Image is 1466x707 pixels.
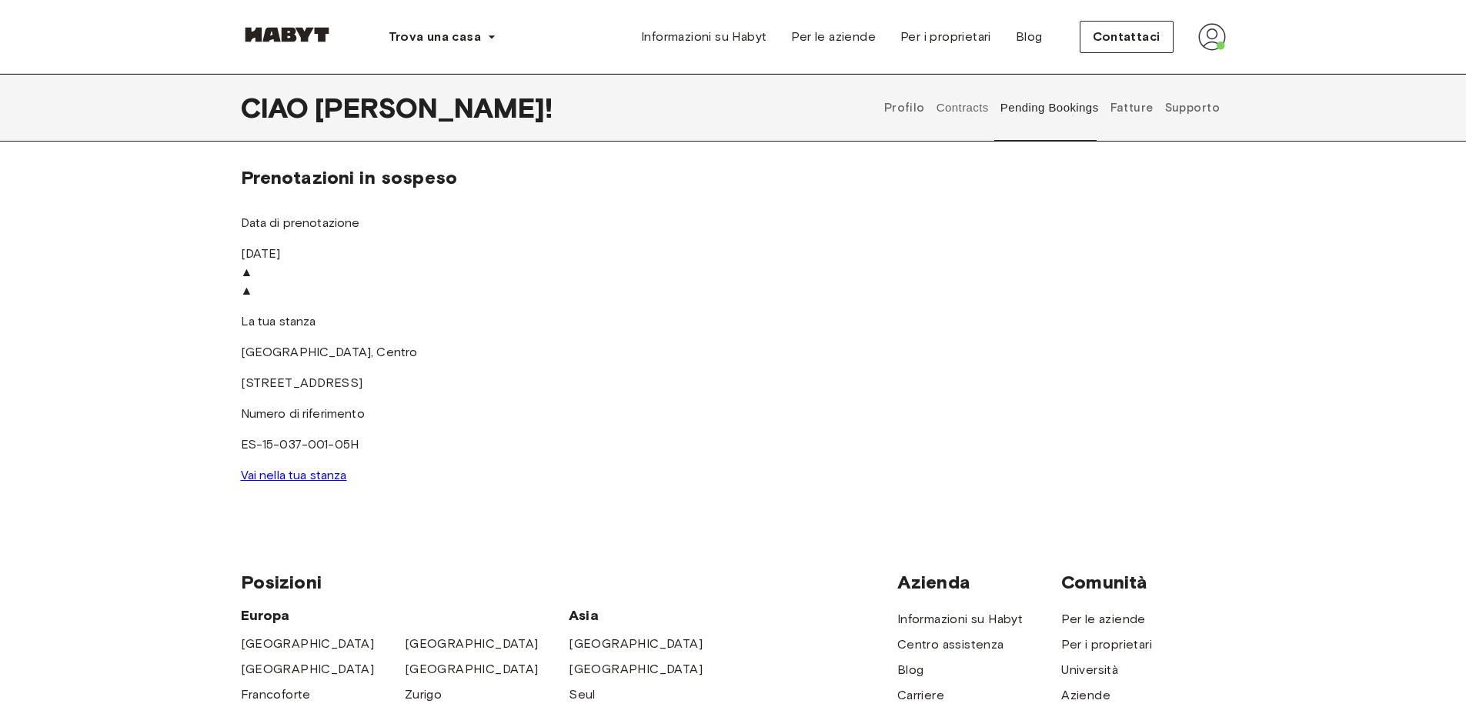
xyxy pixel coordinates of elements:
a: [GEOGRAPHIC_DATA] [569,635,703,653]
font: Seul [569,687,596,702]
a: Blog [1003,22,1055,52]
a: Informazioni su Habyt [897,610,1023,629]
font: Trova una casa [389,29,482,44]
font: Azienda [897,571,970,593]
a: [GEOGRAPHIC_DATA] [405,635,539,653]
font: [DATE] [241,246,281,261]
font: , Centro [371,345,417,359]
a: [GEOGRAPHIC_DATA] [569,660,703,679]
a: Carriere [897,686,944,705]
font: Per i proprietari [900,29,991,44]
font: Supporto [1165,101,1220,115]
font: Centro assistenza [897,637,1004,652]
font: ! [545,91,553,125]
font: Blog [1016,29,1043,44]
a: Francoforte [241,685,311,704]
font: ▲ [241,283,253,298]
font: Numero di riferimento [241,406,365,421]
font: Fatture [1110,101,1154,115]
font: Posizioni [241,571,322,593]
font: Data di prenotazione [241,215,360,230]
img: avatar [1198,23,1226,51]
font: [GEOGRAPHIC_DATA] [405,662,539,676]
a: Vai nella tua stanza [241,468,347,482]
font: [GEOGRAPHIC_DATA] [241,345,372,359]
a: Informazioni su Habyt [629,22,779,52]
img: Abitudine [241,27,333,42]
font: [PERSON_NAME] [315,91,545,125]
a: [GEOGRAPHIC_DATA] [405,660,539,679]
font: Asia [569,607,599,624]
a: [GEOGRAPHIC_DATA] [241,660,375,679]
font: [GEOGRAPHIC_DATA] [569,662,703,676]
font: Informazioni su Habyt [897,612,1023,626]
a: [GEOGRAPHIC_DATA] [241,635,375,653]
div: schede del profilo utente [878,74,1225,142]
font: ES-15-037-001-05H [241,437,359,452]
font: Comunità [1061,571,1147,593]
font: Profilo [884,101,925,115]
a: Per le aziende [1061,610,1146,629]
a: Centro assistenza [897,635,1004,654]
font: Contattaci [1093,29,1160,44]
a: Seul [569,685,596,704]
button: Contattaci [1080,21,1174,53]
font: Europa [241,607,290,624]
button: Trova una casa [376,22,509,52]
button: Contracts [934,74,990,142]
font: La tua stanza [241,314,316,328]
font: [STREET_ADDRESS] [241,375,362,390]
font: Per le aziende [1061,612,1146,626]
a: Aziende [1061,686,1110,705]
button: Pending Bookings [998,74,1100,142]
font: Prenotazioni in sospeso [241,166,457,188]
font: Blog [897,662,924,677]
font: [GEOGRAPHIC_DATA] [241,636,375,651]
font: Aziende [1061,688,1110,702]
a: Zurigo [405,685,442,704]
font: Zurigo [405,687,442,702]
a: Università [1061,661,1118,679]
font: Università [1061,662,1118,677]
font: Francoforte [241,687,311,702]
a: Per i proprietari [888,22,1003,52]
font: Per le aziende [791,29,876,44]
a: Per i proprietari [1061,635,1152,654]
a: Blog [897,661,924,679]
font: Carriere [897,688,944,702]
font: Informazioni su Habyt [641,29,766,44]
font: [GEOGRAPHIC_DATA] [241,662,375,676]
font: ▲ [241,265,253,279]
a: Per le aziende [779,22,888,52]
font: [GEOGRAPHIC_DATA] [405,636,539,651]
font: [GEOGRAPHIC_DATA] [569,636,703,651]
font: Per i proprietari [1061,637,1152,652]
font: CIAO [241,91,309,125]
